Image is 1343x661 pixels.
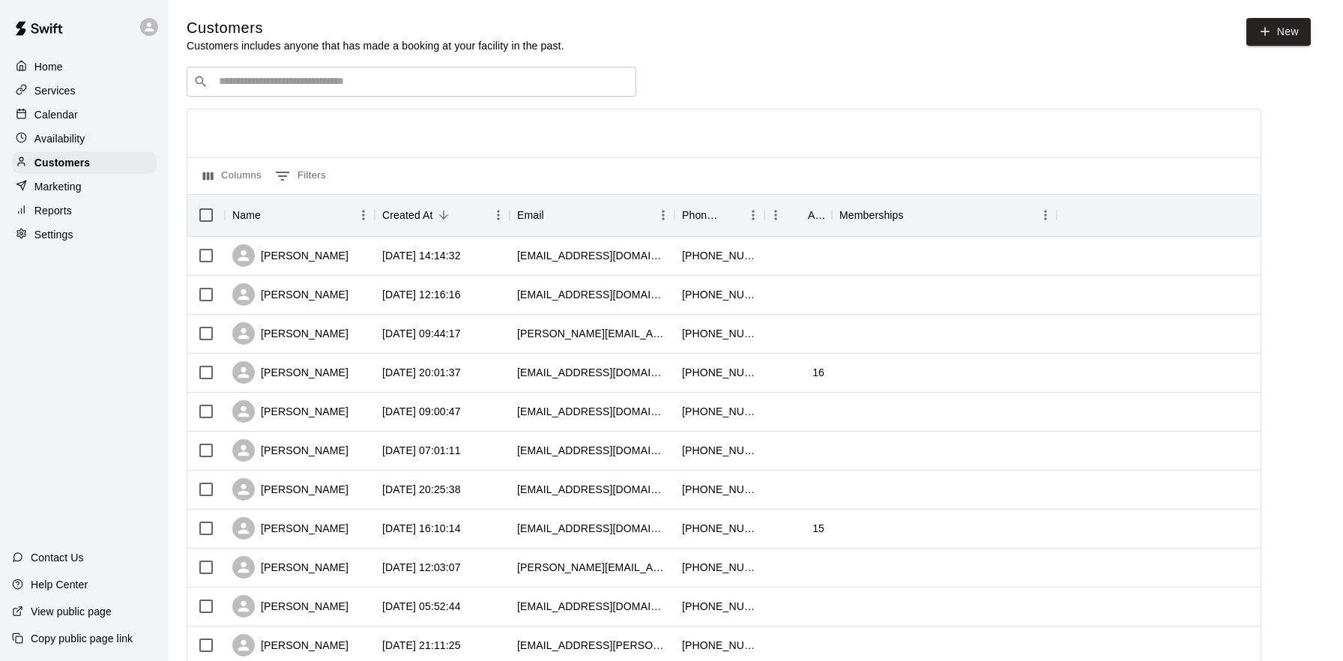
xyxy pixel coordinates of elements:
[12,175,157,198] a: Marketing
[742,204,764,226] button: Menu
[839,194,904,236] div: Memberships
[517,560,667,575] div: jessica.fralish@gmail.com
[187,18,564,38] h5: Customers
[382,404,461,419] div: 2025-08-05 09:00:47
[31,631,133,646] p: Copy public page link
[517,521,667,536] div: mswanson1981@aol.com
[382,365,461,380] div: 2025-08-05 20:01:37
[832,194,1057,236] div: Memberships
[232,361,348,384] div: [PERSON_NAME]
[517,326,667,341] div: michelle.torguson1@gmail.com
[34,59,63,74] p: Home
[682,194,721,236] div: Phone Number
[232,634,348,657] div: [PERSON_NAME]
[682,599,757,614] div: +17013882277
[12,223,157,246] a: Settings
[34,107,78,122] p: Calendar
[34,227,73,242] p: Settings
[12,127,157,150] a: Availability
[31,577,88,592] p: Help Center
[682,404,757,419] div: +17632329501
[904,205,925,226] button: Sort
[34,155,90,170] p: Customers
[812,365,824,380] div: 16
[232,478,348,501] div: [PERSON_NAME]
[232,194,261,236] div: Name
[352,204,375,226] button: Menu
[31,604,112,619] p: View public page
[682,287,757,302] div: +12027170234
[517,365,667,380] div: jb1200498@gmail.com
[232,517,348,540] div: [PERSON_NAME]
[375,194,510,236] div: Created At
[232,439,348,462] div: [PERSON_NAME]
[34,179,82,194] p: Marketing
[12,199,157,222] a: Reports
[682,638,757,653] div: +16125189523
[261,205,282,226] button: Sort
[34,131,85,146] p: Availability
[808,194,824,236] div: Age
[382,287,461,302] div: 2025-08-08 12:16:16
[232,400,348,423] div: [PERSON_NAME]
[787,205,808,226] button: Sort
[232,556,348,579] div: [PERSON_NAME]
[510,194,674,236] div: Email
[12,151,157,174] a: Customers
[544,205,565,226] button: Sort
[682,482,757,497] div: +16129634701
[232,322,348,345] div: [PERSON_NAME]
[34,203,72,218] p: Reports
[31,550,84,565] p: Contact Us
[517,248,667,263] div: jennysharplynn@yahoo.com
[433,205,454,226] button: Sort
[382,521,461,536] div: 2025-08-03 16:10:14
[271,164,330,188] button: Show filters
[652,204,674,226] button: Menu
[232,283,348,306] div: [PERSON_NAME]
[517,443,667,458] div: katiesmiles_2000@yahoo.com
[517,638,667,653] div: pat.stadler@gmail.com
[382,443,461,458] div: 2025-08-04 07:01:11
[682,365,757,380] div: +19528182724
[764,204,787,226] button: Menu
[382,560,461,575] div: 2025-08-02 12:03:07
[232,595,348,618] div: [PERSON_NAME]
[382,194,433,236] div: Created At
[487,204,510,226] button: Menu
[517,404,667,419] div: bjgmongeau@gmail.com
[225,194,375,236] div: Name
[382,482,461,497] div: 2025-08-03 20:25:38
[232,244,348,267] div: [PERSON_NAME]
[682,443,757,458] div: +16513243235
[382,599,461,614] div: 2025-08-02 05:52:44
[12,55,157,78] a: Home
[517,194,544,236] div: Email
[517,287,667,302] div: chelsealegallaw@gmail.com
[721,205,742,226] button: Sort
[682,521,757,536] div: +19522399832
[517,482,667,497] div: bbadois@gmail.com
[382,248,461,263] div: 2025-08-09 14:14:32
[1034,204,1057,226] button: Menu
[682,326,757,341] div: +16124377118
[812,521,824,536] div: 15
[187,38,564,53] p: Customers includes anyone that has made a booking at your facility in the past.
[682,248,757,263] div: +16123098459
[12,79,157,102] a: Services
[199,164,265,188] button: Select columns
[12,103,157,126] a: Calendar
[34,83,76,98] p: Services
[382,326,461,341] div: 2025-08-07 09:44:17
[382,638,461,653] div: 2025-07-31 21:11:25
[674,194,764,236] div: Phone Number
[187,67,636,97] div: Search customers by name or email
